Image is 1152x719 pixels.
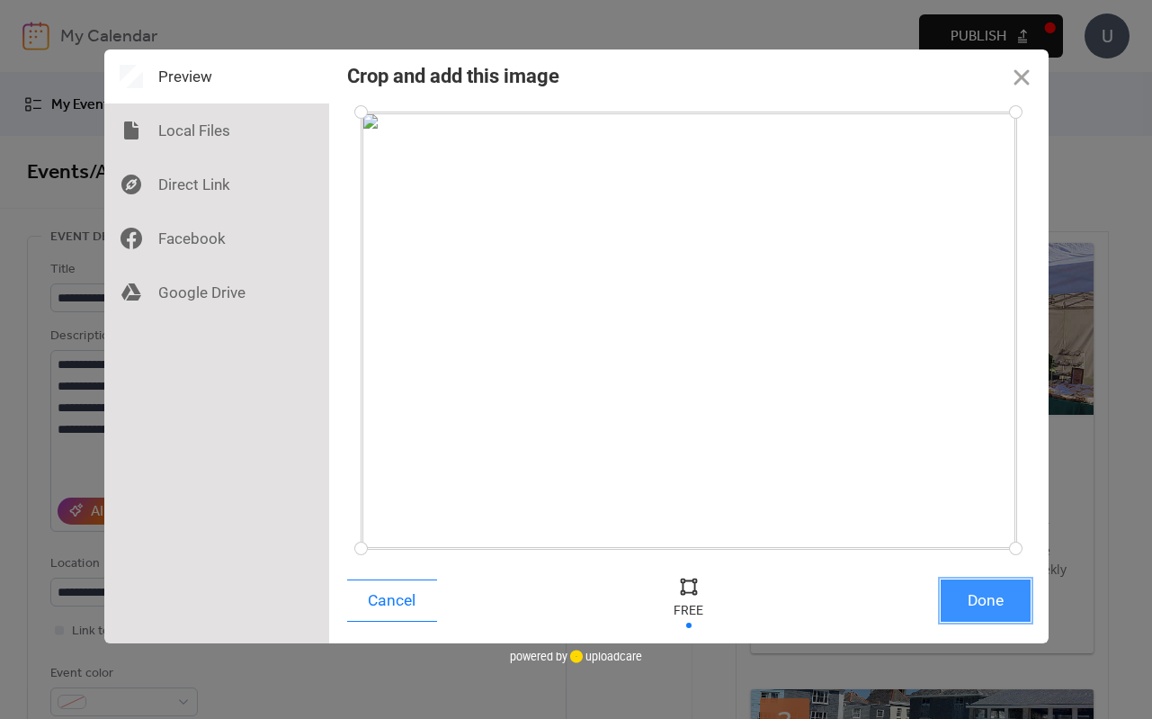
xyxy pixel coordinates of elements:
[104,211,329,265] div: Facebook
[347,580,437,622] button: Cancel
[104,49,329,103] div: Preview
[104,157,329,211] div: Direct Link
[104,265,329,319] div: Google Drive
[941,580,1031,622] button: Done
[347,65,559,87] div: Crop and add this image
[567,650,642,663] a: uploadcare
[995,49,1049,103] button: Close
[510,643,642,670] div: powered by
[104,103,329,157] div: Local Files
